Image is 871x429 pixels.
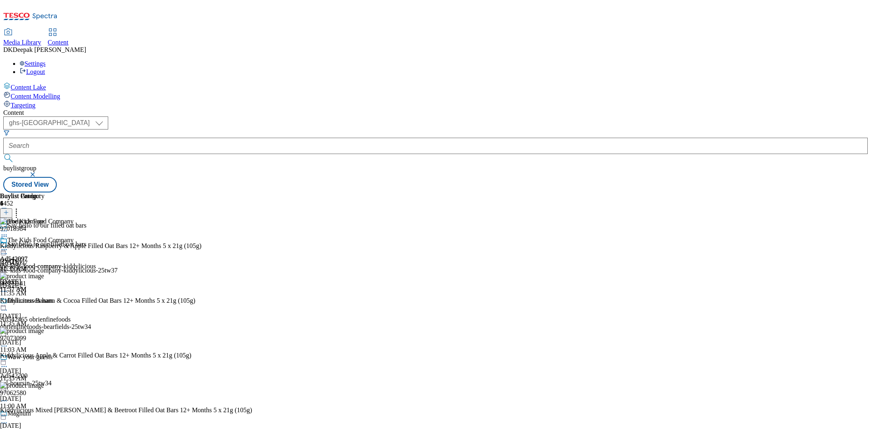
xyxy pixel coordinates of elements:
span: Media Library [3,39,41,46]
a: Settings [20,60,46,67]
svg: Search Filters [3,130,10,136]
a: Content Modelling [3,91,868,100]
a: Targeting [3,100,868,109]
span: Content Modelling [11,93,60,100]
span: Targeting [11,102,36,109]
a: Media Library [3,29,41,46]
button: Stored View [3,177,57,192]
a: Logout [20,68,45,75]
span: Content Lake [11,84,46,91]
input: Search [3,138,868,154]
span: Content [48,39,69,46]
span: Deepak [PERSON_NAME] [13,46,86,53]
a: Content [48,29,69,46]
span: DK [3,46,13,53]
div: Content [3,109,868,116]
span: buylistgroup [3,165,36,172]
a: Content Lake [3,82,868,91]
